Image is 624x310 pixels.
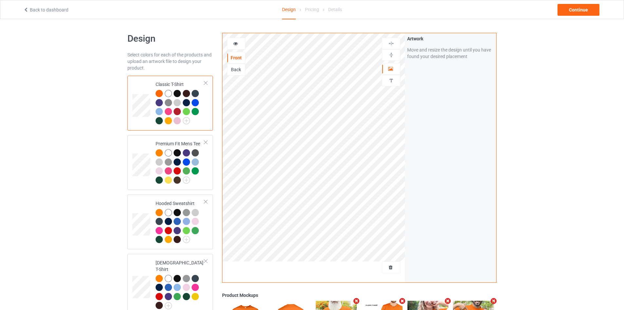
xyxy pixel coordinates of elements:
h1: Design [127,33,213,45]
div: Classic T-Shirt [127,76,213,131]
i: Remove mockup [352,298,361,304]
img: heather_texture.png [165,99,172,106]
i: Remove mockup [398,298,406,304]
div: Back [227,66,245,73]
div: Hooded Sweatshirt [127,195,213,249]
div: Continue [558,4,599,16]
div: Artwork [407,35,494,42]
i: Remove mockup [444,298,452,304]
div: [DEMOGRAPHIC_DATA] T-Shirt [156,259,204,309]
a: Back to dashboard [23,7,68,12]
div: Premium Fit Mens Tee [127,135,213,190]
img: svg+xml;base64,PD94bWwgdmVyc2lvbj0iMS4wIiBlbmNvZGluZz0iVVRGLTgiPz4KPHN2ZyB3aWR0aD0iMjJweCIgaGVpZ2... [183,176,190,184]
img: svg+xml;base64,PD94bWwgdmVyc2lvbj0iMS4wIiBlbmNvZGluZz0iVVRGLTgiPz4KPHN2ZyB3aWR0aD0iMjJweCIgaGVpZ2... [165,302,172,309]
div: Design [282,0,296,19]
div: Details [328,0,342,19]
img: svg%3E%0A [388,77,394,84]
div: Classic T-Shirt [156,81,204,124]
i: Remove mockup [490,298,498,304]
img: svg+xml;base64,PD94bWwgdmVyc2lvbj0iMS4wIiBlbmNvZGluZz0iVVRGLTgiPz4KPHN2ZyB3aWR0aD0iMjJweCIgaGVpZ2... [183,236,190,243]
img: svg+xml;base64,PD94bWwgdmVyc2lvbj0iMS4wIiBlbmNvZGluZz0iVVRGLTgiPz4KPHN2ZyB3aWR0aD0iMjJweCIgaGVpZ2... [183,117,190,124]
img: svg%3E%0A [388,52,394,58]
div: Move and resize the design until you have found your desired placement [407,47,494,60]
div: Select colors for each of the products and upload an artwork file to design your product. [127,52,213,71]
div: Premium Fit Mens Tee [156,140,204,183]
div: Front [227,54,245,61]
div: Product Mockups [222,292,497,299]
img: heather_texture.png [165,158,172,166]
div: Pricing [305,0,319,19]
img: svg%3E%0A [388,40,394,47]
div: Hooded Sweatshirt [156,200,204,243]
